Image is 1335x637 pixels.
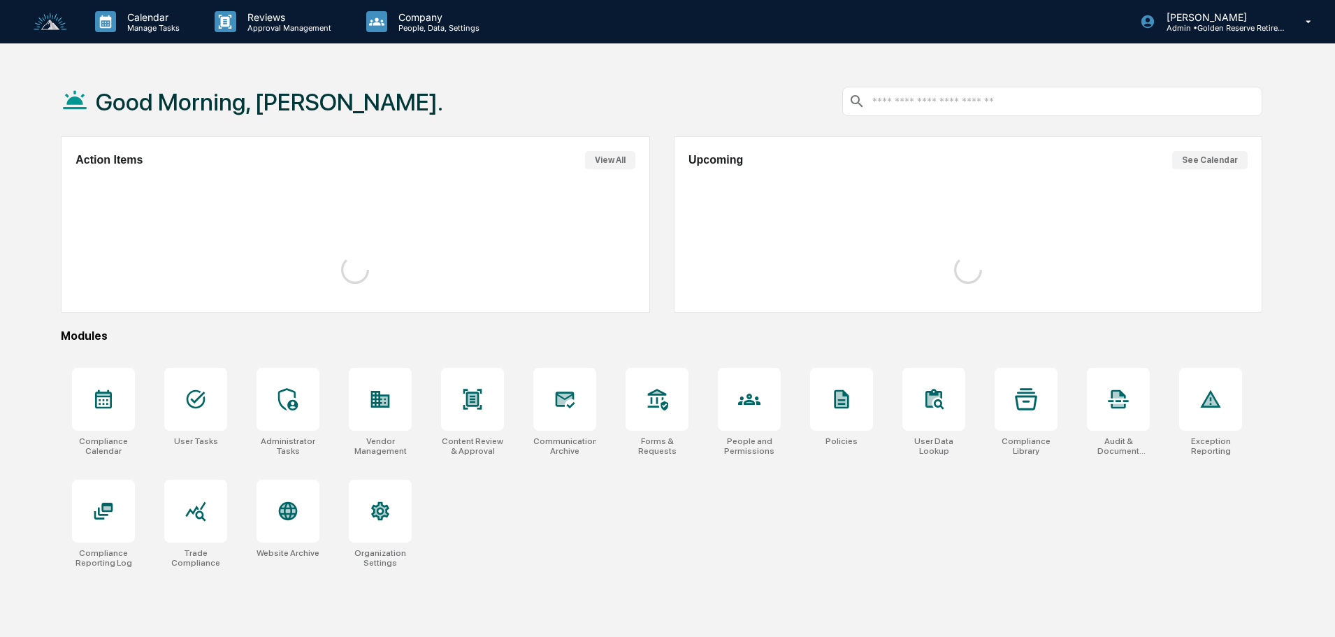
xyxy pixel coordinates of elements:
[116,11,187,23] p: Calendar
[34,13,67,31] img: logo
[688,154,743,166] h2: Upcoming
[1155,11,1285,23] p: [PERSON_NAME]
[585,151,635,169] button: View All
[1172,151,1248,169] button: See Calendar
[96,88,443,116] h1: Good Morning, [PERSON_NAME].
[164,548,227,568] div: Trade Compliance
[116,23,187,33] p: Manage Tasks
[236,11,338,23] p: Reviews
[257,436,319,456] div: Administrator Tasks
[349,548,412,568] div: Organization Settings
[349,436,412,456] div: Vendor Management
[174,436,218,446] div: User Tasks
[718,436,781,456] div: People and Permissions
[995,436,1058,456] div: Compliance Library
[825,436,858,446] div: Policies
[533,436,596,456] div: Communications Archive
[72,436,135,456] div: Compliance Calendar
[236,23,338,33] p: Approval Management
[61,329,1262,343] div: Modules
[387,11,486,23] p: Company
[75,154,143,166] h2: Action Items
[626,436,688,456] div: Forms & Requests
[902,436,965,456] div: User Data Lookup
[1087,436,1150,456] div: Audit & Document Logs
[257,548,319,558] div: Website Archive
[387,23,486,33] p: People, Data, Settings
[441,436,504,456] div: Content Review & Approval
[1179,436,1242,456] div: Exception Reporting
[72,548,135,568] div: Compliance Reporting Log
[1155,23,1285,33] p: Admin • Golden Reserve Retirement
